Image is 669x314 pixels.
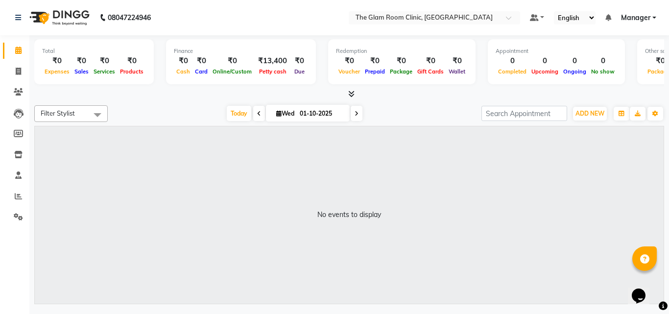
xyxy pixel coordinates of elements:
[91,55,118,67] div: ₹0
[210,55,254,67] div: ₹0
[496,68,529,75] span: Completed
[292,68,307,75] span: Due
[336,55,362,67] div: ₹0
[446,68,468,75] span: Wallet
[192,55,210,67] div: ₹0
[42,55,72,67] div: ₹0
[561,55,589,67] div: 0
[589,68,617,75] span: No show
[336,68,362,75] span: Voucher
[362,55,387,67] div: ₹0
[387,55,415,67] div: ₹0
[25,4,92,31] img: logo
[72,55,91,67] div: ₹0
[274,110,297,117] span: Wed
[362,68,387,75] span: Prepaid
[192,68,210,75] span: Card
[573,107,607,121] button: ADD NEW
[575,110,604,117] span: ADD NEW
[41,109,75,117] span: Filter Stylist
[174,55,192,67] div: ₹0
[415,55,446,67] div: ₹0
[529,55,561,67] div: 0
[118,55,146,67] div: ₹0
[254,55,291,67] div: ₹13,400
[42,68,72,75] span: Expenses
[496,47,617,55] div: Appointment
[561,68,589,75] span: Ongoing
[336,47,468,55] div: Redemption
[72,68,91,75] span: Sales
[415,68,446,75] span: Gift Cards
[291,55,308,67] div: ₹0
[481,106,567,121] input: Search Appointment
[108,4,151,31] b: 08047224946
[174,47,308,55] div: Finance
[621,13,650,23] span: Manager
[227,106,251,121] span: Today
[589,55,617,67] div: 0
[257,68,289,75] span: Petty cash
[91,68,118,75] span: Services
[297,106,346,121] input: 2025-10-01
[387,68,415,75] span: Package
[42,47,146,55] div: Total
[496,55,529,67] div: 0
[174,68,192,75] span: Cash
[628,275,659,304] iframe: chat widget
[118,68,146,75] span: Products
[210,68,254,75] span: Online/Custom
[317,210,381,220] div: No events to display
[529,68,561,75] span: Upcoming
[446,55,468,67] div: ₹0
